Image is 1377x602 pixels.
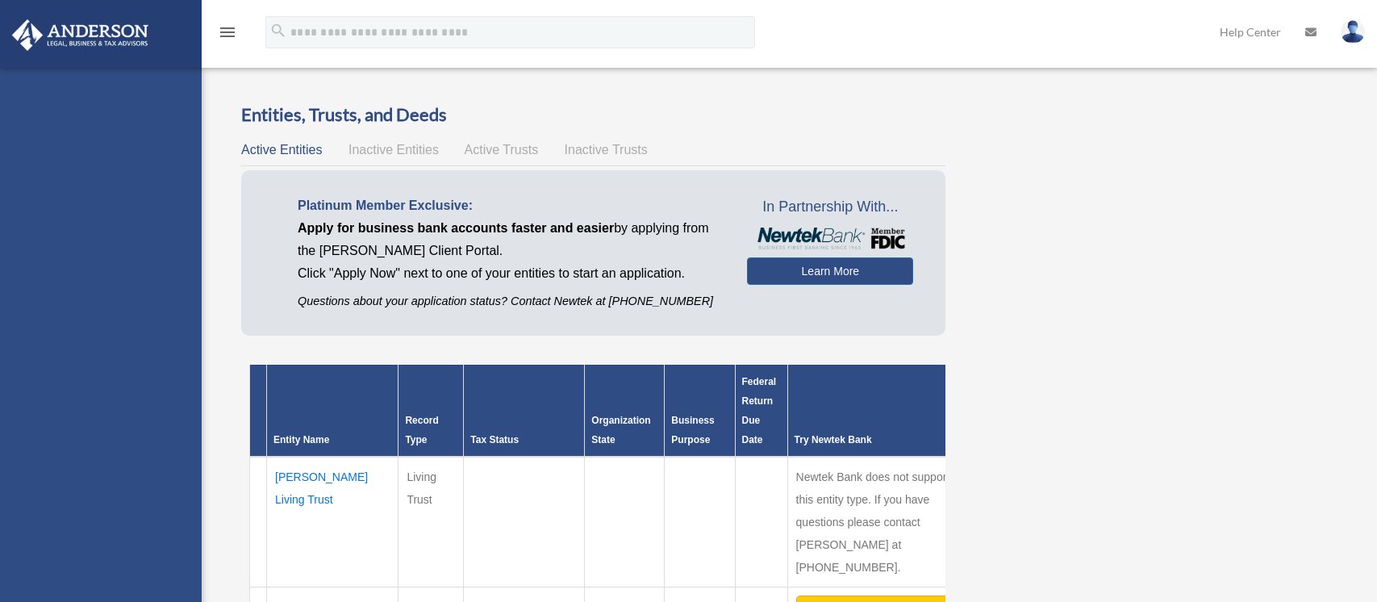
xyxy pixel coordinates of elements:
img: User Pic [1341,20,1365,44]
td: Living Trust [398,457,464,587]
th: Record Type [398,365,464,457]
p: by applying from the [PERSON_NAME] Client Portal. [298,217,723,262]
a: menu [218,28,237,42]
h3: Entities, Trusts, and Deeds [241,102,945,128]
span: Inactive Entities [348,143,439,157]
p: Platinum Member Exclusive: [298,194,723,217]
span: Inactive Trusts [565,143,648,157]
span: Active Entities [241,143,322,157]
th: Entity Name [267,365,398,457]
th: Tax Status [464,365,585,457]
div: Try Newtek Bank [795,430,955,449]
td: Newtek Bank does not support this entity type. If you have questions please contact [PERSON_NAME]... [787,457,962,587]
th: Business Purpose [665,365,735,457]
p: Click "Apply Now" next to one of your entities to start an application. [298,262,723,285]
span: In Partnership With... [747,194,913,220]
th: Organization State [585,365,665,457]
span: Apply for business bank accounts faster and easier [298,221,614,235]
i: search [269,22,287,40]
span: Active Trusts [465,143,539,157]
p: Questions about your application status? Contact Newtek at [PHONE_NUMBER] [298,291,723,311]
th: Federal Return Due Date [735,365,787,457]
img: NewtekBankLogoSM.png [755,228,905,249]
img: Anderson Advisors Platinum Portal [7,19,153,51]
i: menu [218,23,237,42]
a: Learn More [747,257,913,285]
td: [PERSON_NAME] Living Trust [267,457,398,587]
